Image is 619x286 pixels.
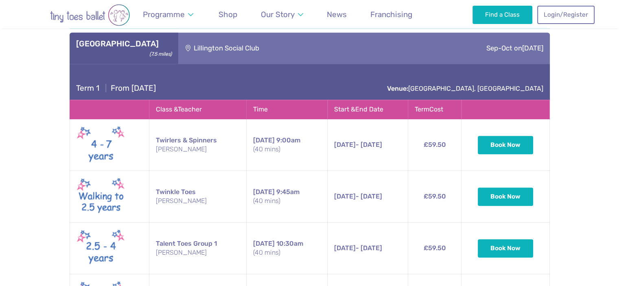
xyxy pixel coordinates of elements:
a: Find a Class [472,6,532,24]
button: Book Now [478,136,533,154]
div: Lillington Social Club [178,33,385,64]
img: Twirlers & Spinners New (May 2025) [77,124,125,166]
td: £59.50 [408,171,462,223]
td: Talent Toes Group 1 [149,223,246,274]
span: [DATE] [253,188,275,196]
span: - [DATE] [334,192,382,200]
a: Programme [139,5,197,24]
a: News [323,5,351,24]
span: News [327,10,347,19]
small: (40 mins) [253,248,321,257]
th: Time [246,100,328,119]
th: Start & End Date [328,100,408,119]
span: - [DATE] [334,244,382,252]
button: Book Now [478,239,533,257]
th: Class & Teacher [149,100,246,119]
span: [DATE] [522,44,543,52]
div: Sep-Oct on [385,33,550,64]
a: Venue:[GEOGRAPHIC_DATA], [GEOGRAPHIC_DATA] [387,85,543,92]
td: Twirlers & Spinners [149,119,246,171]
strong: Venue: [387,85,408,92]
span: - [DATE] [334,141,382,148]
span: Shop [219,10,237,19]
td: £59.50 [408,119,462,171]
a: Our Story [257,5,307,24]
a: Franchising [367,5,416,24]
span: Term 1 [76,83,99,93]
a: Shop [215,5,241,24]
td: 9:45am [246,171,328,223]
th: Term Cost [408,100,462,119]
span: [DATE] [253,136,275,144]
h3: [GEOGRAPHIC_DATA] [76,39,172,49]
small: [PERSON_NAME] [156,145,239,154]
span: [DATE] [334,141,356,148]
img: Talent toes New (May 2025) [77,227,125,269]
span: Programme [143,10,185,19]
a: Login/Register [537,6,594,24]
span: [DATE] [334,192,356,200]
td: Twinkle Toes [149,171,246,223]
small: (7.5 miles) [147,49,171,57]
span: | [101,83,111,93]
span: Franchising [370,10,412,19]
small: [PERSON_NAME] [156,196,239,205]
img: Walking to Twinkle New (May 2025) [77,176,125,217]
td: £59.50 [408,223,462,274]
button: Book Now [478,188,533,205]
small: (40 mins) [253,196,321,205]
span: Our Story [261,10,295,19]
small: [PERSON_NAME] [156,248,239,257]
span: [DATE] [334,244,356,252]
span: [DATE] [253,240,275,247]
small: (40 mins) [253,145,321,154]
td: 10:30am [246,223,328,274]
td: 9:00am [246,119,328,171]
h4: From [DATE] [76,83,156,93]
img: tiny toes ballet [25,4,155,26]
